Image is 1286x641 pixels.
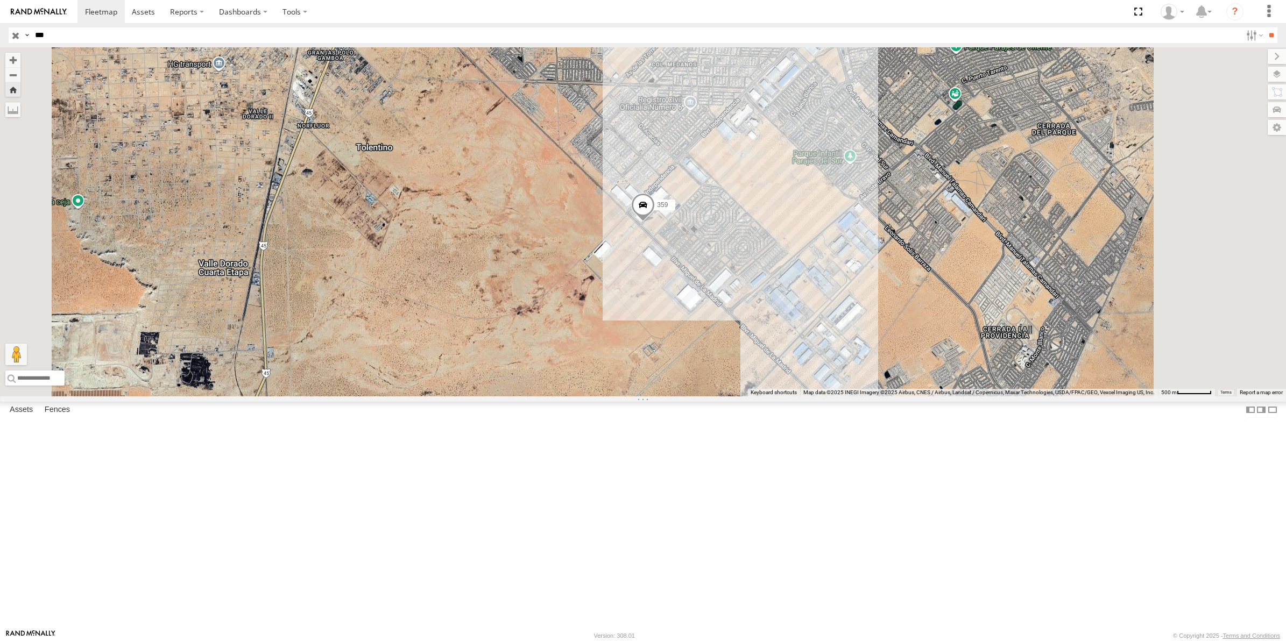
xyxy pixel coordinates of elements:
label: Map Settings [1268,120,1286,135]
label: Fences [39,402,75,417]
button: Map Scale: 500 m per 61 pixels [1158,389,1215,396]
div: Roberto Garcia [1157,4,1188,20]
label: Search Filter Options [1242,27,1265,43]
button: Zoom out [5,67,20,82]
span: 500 m [1161,389,1177,395]
div: Version: 308.01 [594,632,635,639]
i: ? [1226,3,1243,20]
label: Search Query [23,27,31,43]
span: Map data ©2025 INEGI Imagery ©2025 Airbus, CNES / Airbus, Landsat / Copernicus, Maxar Technologie... [803,389,1155,395]
button: Zoom Home [5,82,20,97]
a: Terms and Conditions [1223,632,1280,639]
button: Drag Pegman onto the map to open Street View [5,344,27,365]
label: Dock Summary Table to the Left [1245,402,1256,417]
a: Visit our Website [6,630,55,641]
div: © Copyright 2025 - [1173,632,1280,639]
label: Hide Summary Table [1267,402,1278,417]
button: Keyboard shortcuts [751,389,797,396]
a: Terms (opens in new tab) [1220,390,1232,395]
a: Report a map error [1240,389,1283,395]
label: Assets [4,402,38,417]
img: rand-logo.svg [11,8,67,16]
label: Measure [5,102,20,117]
span: 359 [657,201,668,209]
button: Zoom in [5,53,20,67]
label: Dock Summary Table to the Right [1256,402,1267,417]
